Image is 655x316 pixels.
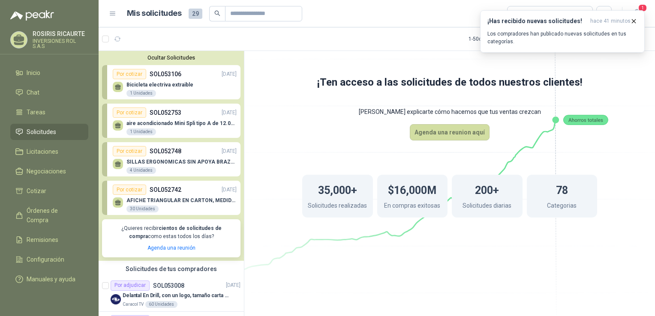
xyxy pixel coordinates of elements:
p: AFICHE TRIANGULAR EN CARTON, MEDIDAS 30 CM X 45 CM [126,197,237,203]
p: Solicitudes diarias [463,201,511,212]
a: Órdenes de Compra [10,203,88,228]
div: Por cotizar [113,107,146,118]
span: Configuración [27,255,64,264]
div: 1 Unidades [126,128,156,135]
p: SOL052748 [150,146,181,156]
span: Manuales y ayuda [27,274,75,284]
div: Ocultar SolicitudesPor cotizarSOL053106[DATE] Bicicleta electriva extraible1 UnidadesPor cotizarS... [99,51,244,261]
button: Agenda una reunion aquí [410,124,490,140]
div: Por cotizar [113,146,146,156]
a: Licitaciones [10,143,88,160]
p: [DATE] [222,70,237,78]
span: Solicitudes [27,127,56,137]
span: hace 41 minutos [590,18,631,25]
div: Por adjudicar [111,280,150,291]
a: Por cotizarSOL053106[DATE] Bicicleta electriva extraible1 Unidades [102,65,240,99]
div: Todas [513,9,531,18]
img: Logo peakr [10,10,54,21]
p: INVERSIONES ROL S.A.S [33,39,88,49]
h1: 78 [556,180,568,199]
div: 4 Unidades [126,167,156,174]
button: 1 [629,6,645,21]
p: SILLAS ERGONOMICAS SIN APOYA BRAZOS [126,159,237,165]
p: Caracol TV [123,301,144,308]
a: Configuración [10,251,88,268]
h3: ¡Has recibido nuevas solicitudes! [487,18,587,25]
a: Por cotizarSOL052742[DATE] AFICHE TRIANGULAR EN CARTON, MEDIDAS 30 CM X 45 CM30 Unidades [102,181,240,215]
div: 30 Unidades [126,206,159,212]
p: SOL053106 [150,69,181,79]
h1: $16,000M [388,180,436,199]
a: Solicitudes [10,124,88,140]
p: SOL052753 [150,108,181,117]
span: Chat [27,88,39,97]
p: Bicicleta electriva extraible [126,82,193,88]
a: Negociaciones [10,163,88,179]
p: SOL053008 [153,283,184,289]
p: [DATE] [222,186,237,194]
button: Ocultar Solicitudes [102,54,240,61]
p: [DATE] [222,109,237,117]
span: 1 [638,4,647,12]
a: Inicio [10,65,88,81]
span: Negociaciones [27,167,66,176]
div: 1 Unidades [126,90,156,97]
p: Los compradores han publicado nuevas solicitudes en tus categorías. [487,30,637,45]
span: Remisiones [27,235,58,244]
p: Categorias [547,201,577,212]
a: Por adjudicarSOL053008[DATE] Company LogoDelantal En Drill, con un logo, tamaño carta 1 tinta (Se... [99,277,244,312]
span: 29 [189,9,202,19]
span: Licitaciones [27,147,58,156]
p: SOL052742 [150,185,181,194]
p: [DATE] [226,281,240,289]
h1: Mis solicitudes [127,7,182,20]
span: search [214,10,220,16]
div: 60 Unidades [145,301,177,308]
div: Por cotizar [113,69,146,79]
a: Manuales y ayuda [10,271,88,287]
p: ¿Quieres recibir como estas todos los días? [107,224,235,241]
span: Órdenes de Compra [27,206,80,225]
a: Por cotizarSOL052753[DATE] aire acondicionado Mini Spli tipo A de 12.000 BTU.1 Unidades [102,104,240,138]
a: Chat [10,84,88,101]
h1: 200+ [475,180,499,199]
button: ¡Has recibido nuevas solicitudes!hace 41 minutos Los compradores han publicado nuevas solicitudes... [480,10,645,53]
a: Por cotizarSOL052748[DATE] SILLAS ERGONOMICAS SIN APOYA BRAZOS4 Unidades [102,142,240,176]
h1: 35,000+ [318,180,357,199]
div: 1 - 50 de 95 [469,32,518,46]
img: Company Logo [111,294,121,304]
div: Por cotizar [113,185,146,195]
p: Delantal En Drill, con un logo, tamaño carta 1 tinta (Se envia enlacen, como referencia) [123,292,229,300]
a: Remisiones [10,232,88,248]
span: Cotizar [27,186,46,196]
p: [DATE] [222,147,237,155]
a: Tareas [10,104,88,120]
p: aire acondicionado Mini Spli tipo A de 12.000 BTU. [126,120,237,126]
b: cientos de solicitudes de compra [129,225,222,239]
a: Cotizar [10,183,88,199]
p: Solicitudes realizadas [308,201,367,212]
p: En compras exitosas [384,201,440,212]
a: Agenda una reunión [147,245,195,251]
p: ROSIRIS RICAURTE [33,31,88,37]
div: Solicitudes de tus compradores [99,261,244,277]
span: Inicio [27,68,40,78]
span: Tareas [27,107,45,117]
